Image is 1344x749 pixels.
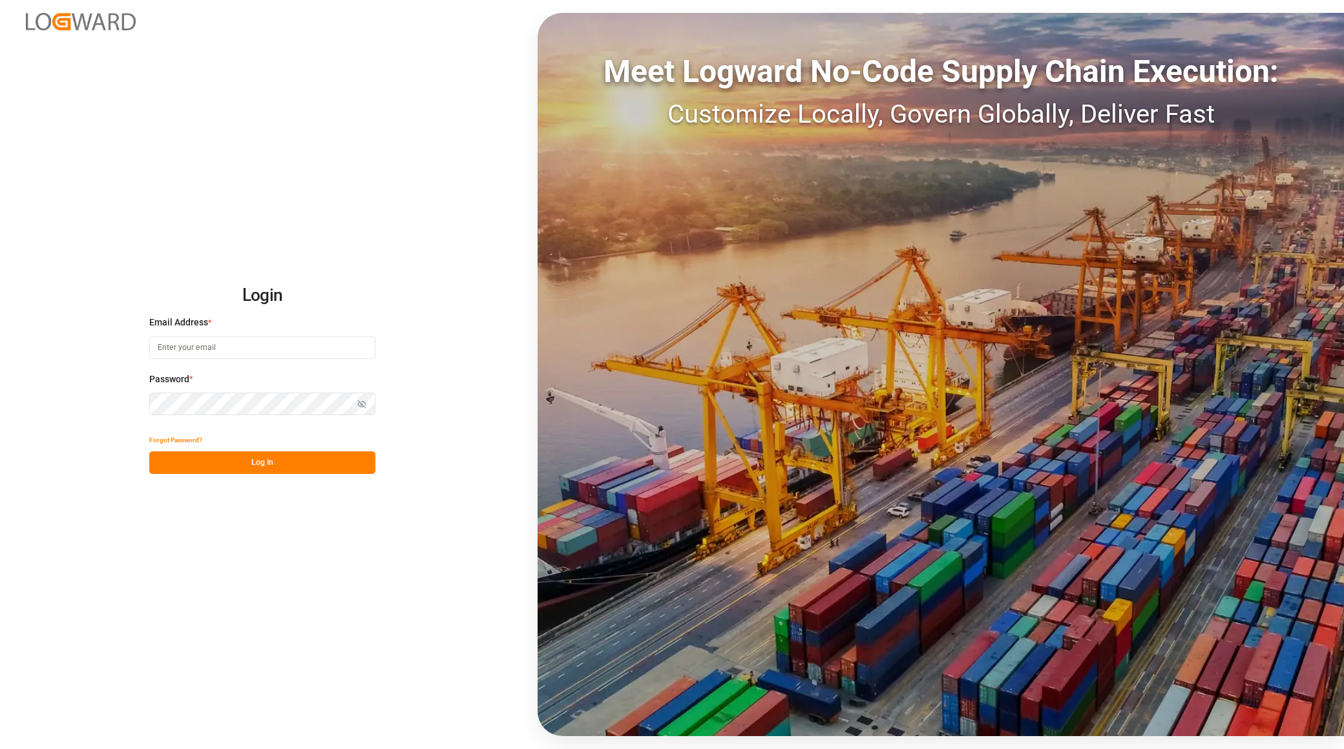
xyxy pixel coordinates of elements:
[149,373,189,386] span: Password
[149,336,375,359] input: Enter your email
[538,95,1344,134] div: Customize Locally, Govern Globally, Deliver Fast
[149,451,375,474] button: Log In
[149,316,208,329] span: Email Address
[26,13,136,30] img: Logward_new_orange.png
[149,275,375,316] h2: Login
[538,48,1344,95] div: Meet Logward No-Code Supply Chain Execution:
[149,429,202,451] button: Forgot Password?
